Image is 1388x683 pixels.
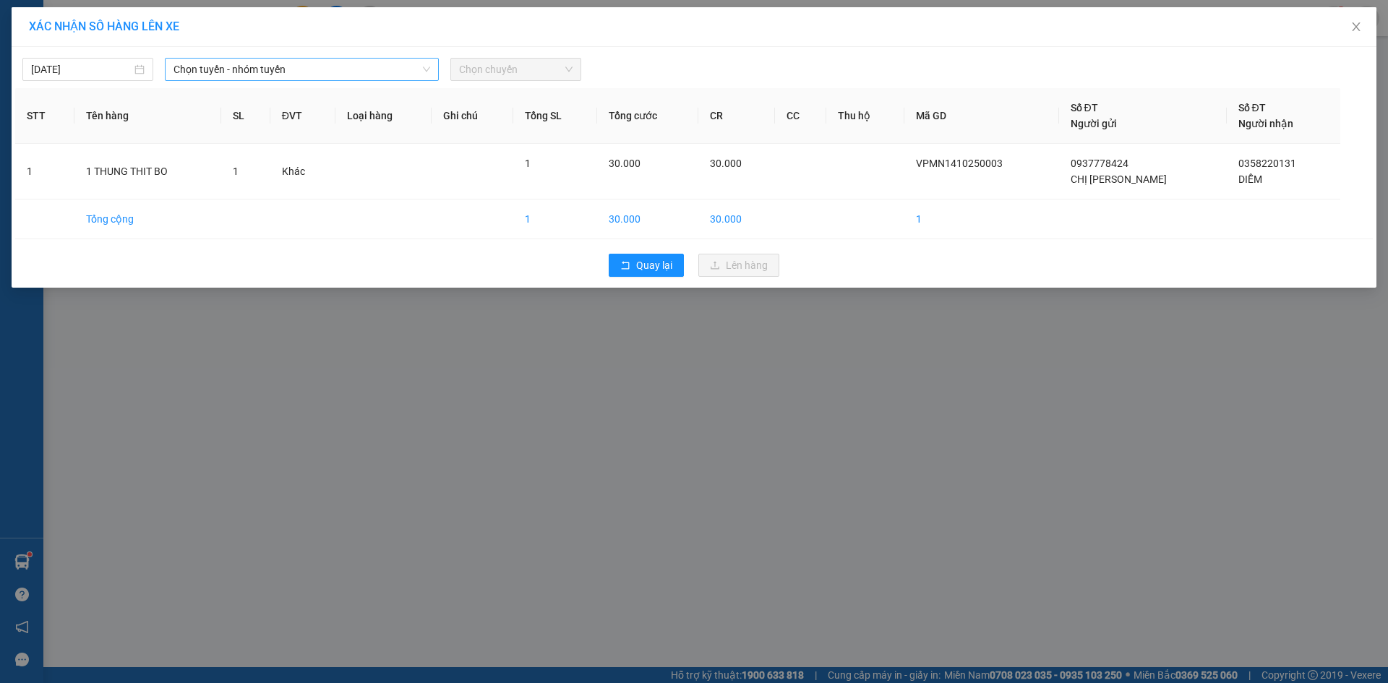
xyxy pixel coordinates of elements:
span: rollback [620,260,630,272]
th: Tổng cước [597,88,698,144]
span: 246/2 [PERSON_NAME], MŨI NÉ [138,67,308,143]
div: VP Mũi Né [138,12,308,30]
span: down [422,65,431,74]
span: VPMN1410250003 [916,158,1003,169]
span: CHỊ [PERSON_NAME] [1071,173,1167,185]
div: 0901188704 [12,64,128,85]
td: 30.000 [597,199,698,239]
span: Số ĐT [1071,102,1098,113]
td: 1 [904,199,1059,239]
span: 0358220131 [1238,158,1296,169]
td: Tổng cộng [74,199,222,239]
div: MAXZI [12,47,128,64]
span: 30.000 [710,158,742,169]
span: 30.000 [609,158,641,169]
span: Người nhận [1238,118,1293,129]
th: Thu hộ [826,88,904,144]
th: STT [15,88,74,144]
th: Ghi chú [432,88,513,144]
span: Chọn chuyến [459,59,573,80]
th: Tổng SL [513,88,598,144]
button: rollbackQuay lại [609,254,684,277]
th: Tên hàng [74,88,222,144]
div: VP [PERSON_NAME] [12,12,128,47]
span: DIỄM [1238,173,1262,185]
td: 1 THUNG THIT BO [74,144,222,199]
td: 30.000 [698,199,776,239]
button: uploadLên hàng [698,254,779,277]
span: 1 [233,166,239,177]
th: ĐVT [270,88,335,144]
button: Close [1336,7,1376,48]
span: 1 [525,158,531,169]
td: Khác [270,144,335,199]
th: Loại hàng [335,88,432,144]
span: Số ĐT [1238,102,1266,113]
span: Quay lại [636,257,672,273]
div: 0938154111 [138,47,308,67]
span: close [1350,21,1362,33]
th: CC [775,88,826,144]
span: TC: [138,75,158,90]
td: 1 [15,144,74,199]
span: Gửi: [12,14,35,29]
td: 1 [513,199,598,239]
th: SL [221,88,270,144]
div: YẾN - MAY BUNGALOW [138,30,308,47]
span: Nhận: [138,14,173,29]
th: Mã GD [904,88,1059,144]
span: Người gửi [1071,118,1117,129]
input: 14/10/2025 [31,61,132,77]
th: CR [698,88,776,144]
span: 0937778424 [1071,158,1128,169]
span: XÁC NHẬN SỐ HÀNG LÊN XE [29,20,179,33]
span: TX CHÁNH [12,85,87,135]
span: Chọn tuyến - nhóm tuyến [173,59,430,80]
span: DĐ: [12,93,33,108]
